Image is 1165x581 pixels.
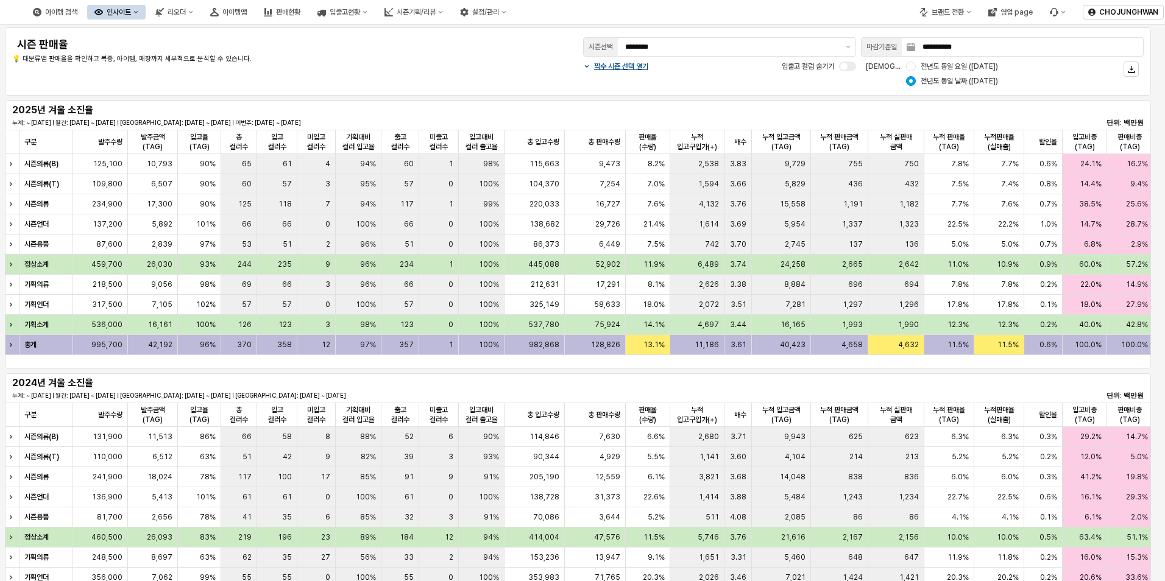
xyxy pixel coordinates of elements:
[1099,7,1158,17] p: CHOJUNGHWAN
[1040,280,1057,289] span: 0.2%
[784,219,806,229] span: 5,954
[87,5,146,19] button: 인사이트
[899,300,919,309] span: 1,296
[1126,199,1148,209] span: 25.6%
[981,5,1040,19] div: 영업 page
[152,239,172,249] span: 2,839
[648,280,665,289] span: 8.1%
[5,427,21,446] div: Expand row
[226,132,252,152] span: 총 컬러수
[1112,405,1147,424] span: 판매비중(TAG)
[325,179,330,189] span: 3
[698,159,719,169] span: 2,538
[483,159,499,169] span: 98%
[93,280,122,289] span: 218,500
[257,5,308,19] div: 판매현황
[360,239,376,249] span: 96%
[5,194,21,214] div: Expand row
[92,199,122,209] span: 234,900
[400,199,414,209] span: 117
[360,199,376,209] span: 94%
[325,259,330,269] span: 9
[1126,259,1148,269] span: 57.2%
[527,410,559,420] span: 총 입고수량
[648,159,665,169] span: 8.2%
[325,219,330,229] span: 0
[1039,259,1057,269] span: 0.9%
[96,239,122,249] span: 87,600
[196,300,216,309] span: 102%
[449,259,453,269] span: 1
[589,41,613,53] div: 시즌선택
[905,179,919,189] span: 432
[588,410,620,420] span: 총 판매수량
[1080,179,1102,189] span: 14.4%
[278,199,292,209] span: 118
[1079,199,1102,209] span: 38.5%
[921,76,998,86] span: 전년도 동일 날짜 ([DATE])
[757,405,806,424] span: 누적 입고금액(TAG)
[93,159,122,169] span: 125,100
[472,8,499,16] div: 설정/관리
[360,280,376,289] span: 96%
[5,315,21,334] div: Expand row
[242,300,252,309] span: 57
[147,159,172,169] span: 10,793
[5,507,21,527] div: Expand row
[152,219,172,229] span: 5,892
[325,280,330,289] span: 3
[24,220,49,228] strong: 시즌언더
[1068,405,1102,424] span: 입고비중(TAG)
[26,5,85,19] button: 아이템 검색
[675,405,719,424] span: 누적 입고구입가(+)
[699,199,719,209] span: 4,132
[5,335,21,354] div: Expand row
[448,280,453,289] span: 0
[866,62,963,71] span: [DEMOGRAPHIC_DATA] 기준:
[529,300,559,309] span: 325,149
[91,259,122,269] span: 459,700
[912,5,979,19] button: 브랜드 전환
[785,159,806,169] span: 9,729
[24,200,49,208] strong: 시즌의류
[5,447,21,467] div: Expand row
[529,179,559,189] span: 104,370
[643,300,665,309] span: 18.0%
[5,214,21,234] div: Expand row
[24,410,37,420] span: 구분
[479,219,499,229] span: 100%
[448,179,453,189] span: 0
[262,132,292,152] span: 입고 컬러수
[326,239,330,249] span: 2
[781,259,806,269] span: 24,258
[107,8,131,16] div: 인사이트
[92,300,122,309] span: 317,500
[479,259,499,269] span: 100%
[397,8,436,16] div: 시즌기획/리뷰
[200,239,216,249] span: 97%
[583,62,648,71] button: 짝수 시즌 선택 열기
[424,132,453,152] span: 미출고 컬러수
[302,132,330,152] span: 미입고 컬러수
[1001,280,1019,289] span: 7.8%
[782,62,834,71] span: 입출고 컬럼 숨기기
[899,259,919,269] span: 2,642
[5,154,21,174] div: Expand row
[529,199,559,209] span: 220,033
[404,179,414,189] span: 57
[842,219,863,229] span: 1,337
[599,239,620,249] span: 6,449
[12,104,201,116] h5: 2025년 겨울 소진율
[873,405,919,424] span: 누적 실판매 금액
[730,239,746,249] span: 3.70
[1039,199,1057,209] span: 0.7%
[843,199,863,209] span: 1,191
[203,5,254,19] button: 아이템맵
[979,405,1019,424] span: 누적판매율(실매출)
[98,410,122,420] span: 발주수량
[24,260,49,269] strong: 정상소계
[360,259,376,269] span: 96%
[596,280,620,289] span: 17,291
